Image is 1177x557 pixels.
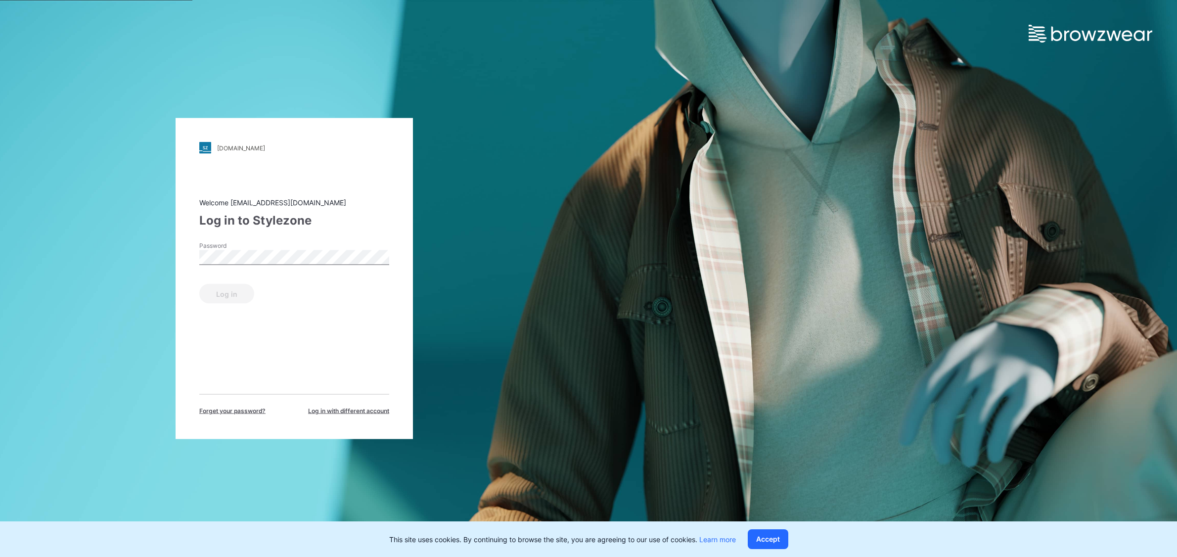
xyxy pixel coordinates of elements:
[199,241,269,250] label: Password
[699,535,736,544] a: Learn more
[308,407,389,416] span: Log in with different account
[199,212,389,230] div: Log in to Stylezone
[748,529,788,549] button: Accept
[389,534,736,545] p: This site uses cookies. By continuing to browse the site, you are agreeing to our use of cookies.
[199,142,389,154] a: [DOMAIN_NAME]
[199,142,211,154] img: stylezone-logo.562084cfcfab977791bfbf7441f1a819.svg
[199,197,389,208] div: Welcome [EMAIL_ADDRESS][DOMAIN_NAME]
[217,144,265,151] div: [DOMAIN_NAME]
[199,407,266,416] span: Forget your password?
[1029,25,1152,43] img: browzwear-logo.e42bd6dac1945053ebaf764b6aa21510.svg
